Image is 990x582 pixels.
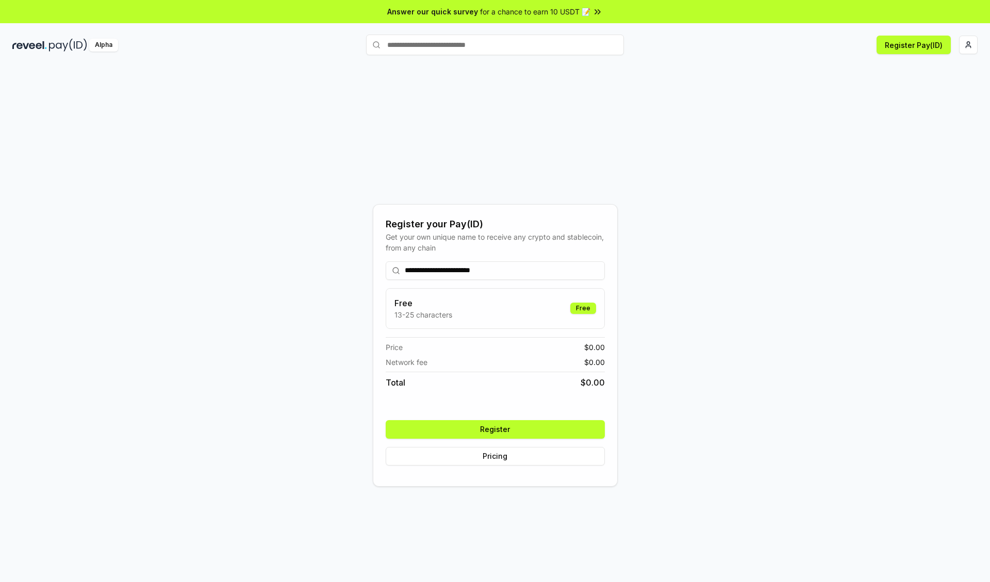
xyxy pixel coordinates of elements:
[12,39,47,52] img: reveel_dark
[386,231,605,253] div: Get your own unique name to receive any crypto and stablecoin, from any chain
[387,6,478,17] span: Answer our quick survey
[386,420,605,439] button: Register
[581,376,605,389] span: $ 0.00
[394,297,452,309] h3: Free
[570,303,596,314] div: Free
[480,6,590,17] span: for a chance to earn 10 USDT 📝
[386,342,403,353] span: Price
[386,357,427,368] span: Network fee
[386,376,405,389] span: Total
[394,309,452,320] p: 13-25 characters
[386,217,605,231] div: Register your Pay(ID)
[49,39,87,52] img: pay_id
[89,39,118,52] div: Alpha
[584,357,605,368] span: $ 0.00
[584,342,605,353] span: $ 0.00
[386,447,605,465] button: Pricing
[877,36,951,54] button: Register Pay(ID)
